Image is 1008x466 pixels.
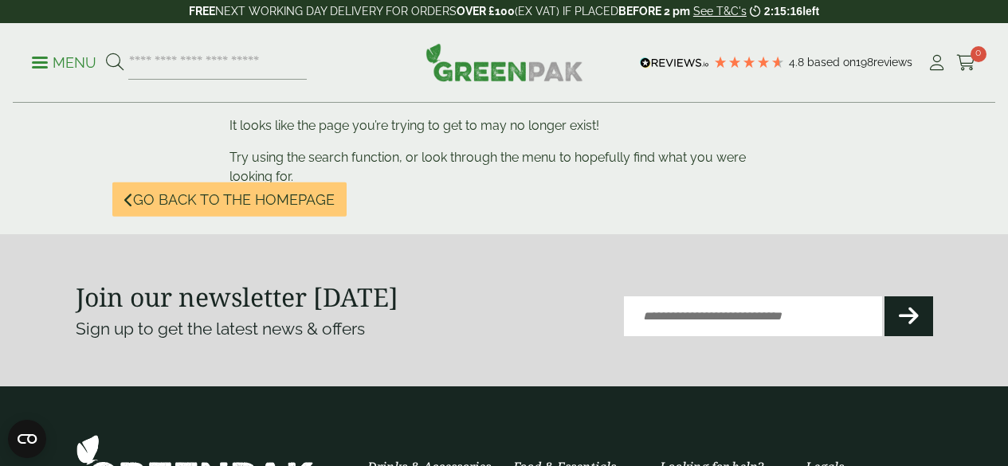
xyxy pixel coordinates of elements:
[971,46,986,62] span: 0
[956,55,976,71] i: Cart
[873,56,912,69] span: reviews
[8,420,46,458] button: Open CMP widget
[856,56,873,69] span: 198
[713,55,785,69] div: 4.79 Stars
[229,116,779,135] p: It looks like the page you’re trying to get to may no longer exist!
[229,148,779,186] p: Try using the search function, or look through the menu to hopefully find what you were looking for.
[618,5,690,18] strong: BEFORE 2 pm
[189,5,215,18] strong: FREE
[76,316,461,342] p: Sign up to get the latest news & offers
[802,5,819,18] span: left
[133,191,335,209] span: Go back to the homepage
[789,56,807,69] span: 4.8
[426,43,583,81] img: GreenPak Supplies
[693,5,747,18] a: See T&C's
[764,5,802,18] span: 2:15:16
[457,5,515,18] strong: OVER £100
[32,53,96,72] p: Menu
[32,53,96,69] a: Menu
[112,182,347,217] a: Go back to the homepage
[807,56,856,69] span: Based on
[956,51,976,75] a: 0
[640,57,709,69] img: REVIEWS.io
[927,55,947,71] i: My Account
[76,280,398,314] strong: Join our newsletter [DATE]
